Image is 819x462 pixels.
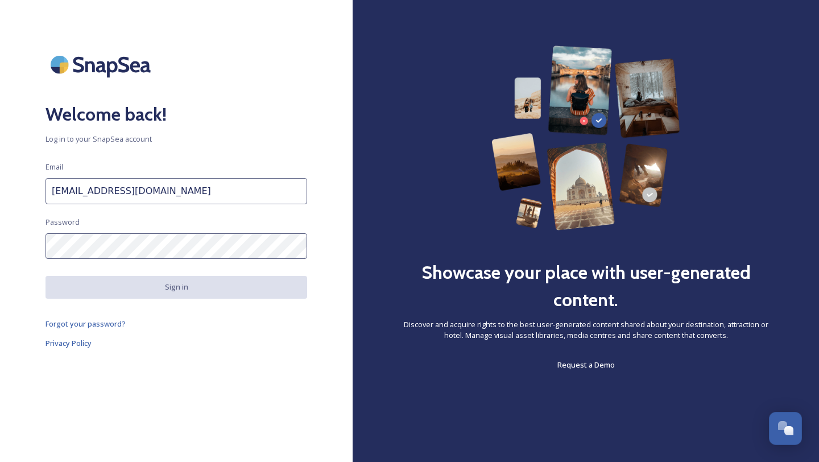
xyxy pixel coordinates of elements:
[45,276,307,298] button: Sign in
[45,101,307,128] h2: Welcome back!
[45,336,307,350] a: Privacy Policy
[45,178,307,204] input: john.doe@snapsea.io
[557,360,615,370] span: Request a Demo
[398,319,773,341] span: Discover and acquire rights to the best user-generated content shared about your destination, att...
[398,259,773,313] h2: Showcase your place with user-generated content.
[557,358,615,372] a: Request a Demo
[45,338,92,348] span: Privacy Policy
[45,319,126,329] span: Forgot your password?
[45,317,307,331] a: Forgot your password?
[491,46,680,230] img: 63b42ca75bacad526042e722_Group%20154-p-800.png
[45,134,307,145] span: Log in to your SnapSea account
[45,162,63,172] span: Email
[45,217,80,228] span: Password
[769,412,802,445] button: Open Chat
[45,46,159,84] img: SnapSea Logo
